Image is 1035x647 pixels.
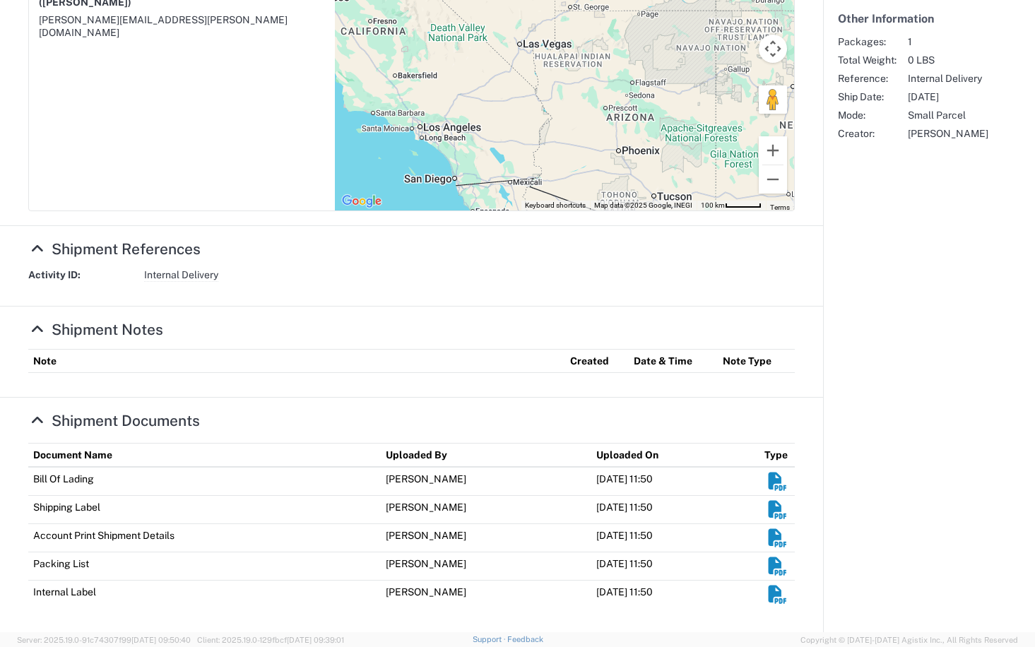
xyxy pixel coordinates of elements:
span: Internal Delivery [144,268,218,282]
a: Feedback [507,635,543,643]
a: Terms [770,203,790,211]
td: [PERSON_NAME] [381,552,591,581]
span: Packages: [838,35,897,48]
td: [DATE] 11:50 [591,552,759,581]
td: [PERSON_NAME] [381,524,591,552]
td: [DATE] 11:50 [591,496,759,524]
span: 0 LBS [908,54,988,66]
td: [PERSON_NAME] [381,581,591,609]
th: Document Name [28,444,381,468]
td: Account Print Shipment Details [28,524,381,552]
td: [PERSON_NAME] [381,496,591,524]
strong: Activity ID: [28,268,134,282]
span: Mode: [838,109,897,121]
span: Ship Date: [838,90,897,103]
th: Created [565,350,629,373]
td: Bill Of Lading [28,467,381,496]
span: Total Weight: [838,54,897,66]
span: Reference: [838,72,897,85]
a: Support [473,635,508,643]
span: Client: 2025.19.0-129fbcf [197,636,344,644]
th: Uploaded On [591,444,759,468]
button: Zoom in [759,136,787,165]
span: Copyright © [DATE]-[DATE] Agistix Inc., All Rights Reserved [800,634,1018,646]
div: [PERSON_NAME][EMAIL_ADDRESS][PERSON_NAME][DOMAIN_NAME] [39,13,325,39]
span: Map data ©2025 Google, INEGI [594,201,692,209]
button: Drag Pegman onto the map to open Street View [759,85,787,114]
span: Small Parcel [908,109,988,121]
td: [PERSON_NAME] [381,467,591,496]
td: [DATE] 11:50 [591,524,759,552]
th: Date & Time [629,350,718,373]
a: Hide Details [28,321,163,338]
span: 100 km [701,201,725,209]
button: Keyboard shortcuts [525,201,586,210]
button: Zoom out [759,165,787,194]
th: Note Type [718,350,795,373]
h5: Other Information [838,12,1020,25]
em: Download [767,501,788,518]
table: Shipment Documents [28,443,795,608]
button: Map camera controls [759,35,787,63]
a: Hide Details [28,240,201,258]
em: Download [767,473,788,490]
span: Creator: [838,127,897,140]
td: [DATE] 11:50 [591,581,759,609]
button: Map Scale: 100 km per 48 pixels [697,201,766,210]
table: Shipment Notes [28,349,795,373]
span: [PERSON_NAME] [908,127,988,140]
span: 1 [908,35,988,48]
td: Internal Label [28,581,381,609]
span: Internal Delivery [908,72,988,85]
td: Shipping Label [28,496,381,524]
th: Type [759,444,795,468]
em: Download [767,586,788,603]
th: Note [28,350,565,373]
a: Hide Details [28,412,200,429]
em: Download [767,557,788,575]
span: Server: 2025.19.0-91c74307f99 [17,636,191,644]
th: Uploaded By [381,444,591,468]
img: Google [338,192,385,210]
span: [DATE] 09:39:01 [287,636,344,644]
span: [DATE] 09:50:40 [131,636,191,644]
td: [DATE] 11:50 [591,467,759,496]
td: Packing List [28,552,381,581]
em: Download [767,529,788,547]
a: Open this area in Google Maps (opens a new window) [338,192,385,210]
span: [DATE] [908,90,988,103]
